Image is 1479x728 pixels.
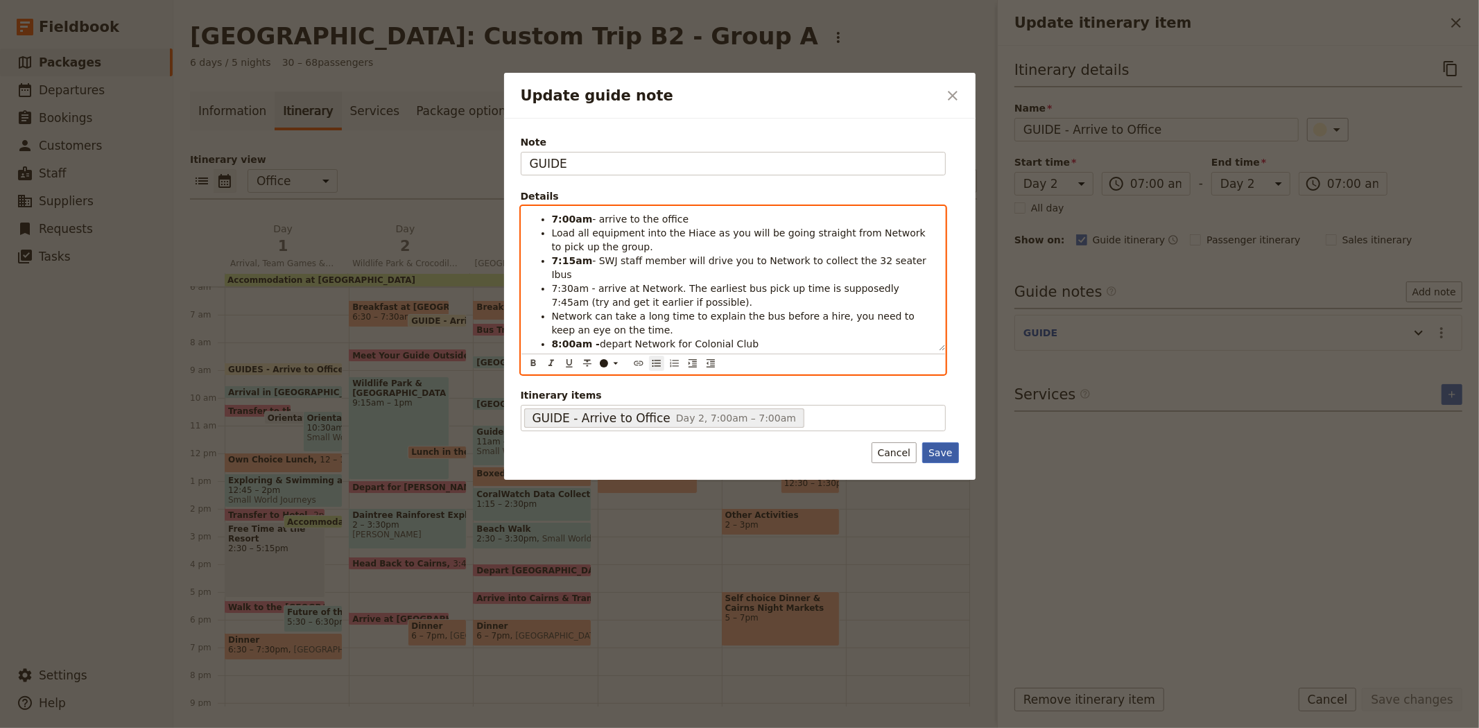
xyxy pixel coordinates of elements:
[552,227,929,252] span: Load all equipment into the Hiace as you will be going straight from Network to pick up the group.
[685,356,700,371] button: Increase indent
[580,356,595,371] button: Format strikethrough
[552,283,903,308] span: 7:30am - arrive at Network. The earliest bus pick up time is supposedly 7:45am (try and get it ea...
[552,311,918,336] span: Network can take a long time to explain the bus before a hire, you need to keep an eye on the time.
[521,189,946,203] div: Details
[552,255,930,280] span: - SWJ staff member will drive you to Network to collect the 32 seater Ibus
[544,356,559,371] button: Format italic
[596,356,624,371] button: ​
[562,356,577,371] button: Format underline
[649,356,664,371] button: Bulleted list
[941,84,965,107] button: Close dialog
[521,152,946,175] input: Note
[521,85,938,106] h2: Update guide note
[533,410,671,426] span: GUIDE - Arrive to Office
[521,135,946,149] span: Note
[667,356,682,371] button: Numbered list
[703,356,718,371] button: Decrease indent
[598,358,626,369] div: ​
[600,338,759,349] span: depart Network for Colonial Club
[552,338,600,349] strong: 8:00am -
[521,388,946,402] span: Itinerary items
[631,356,646,371] button: Insert link
[592,214,689,225] span: - arrive to the office
[552,214,593,225] strong: 7:00am
[922,442,958,463] button: Save
[552,255,593,266] strong: 7:15am
[872,442,917,463] button: Cancel
[526,356,541,371] button: Format bold
[676,413,796,424] span: Day 2, 7:00am – 7:00am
